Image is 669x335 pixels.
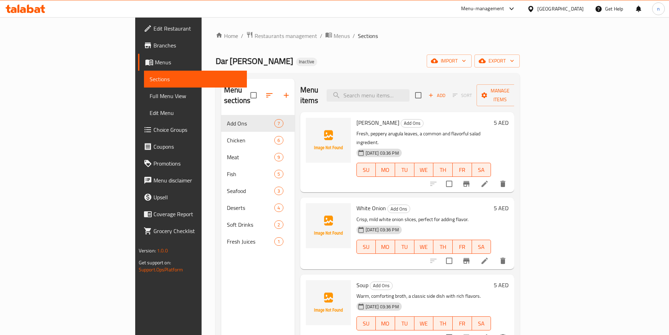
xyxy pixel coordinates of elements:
a: Coverage Report [138,206,247,223]
h2: Menu items [300,85,319,106]
span: TU [398,165,412,175]
span: Select section [411,88,426,103]
div: Deserts4 [221,199,295,216]
button: Branch-specific-item [458,252,475,269]
div: Chicken [227,136,274,144]
button: Manage items [477,84,524,106]
button: SA [472,163,491,177]
span: Get support on: [139,258,171,267]
span: Menus [334,32,350,40]
span: MO [379,165,392,175]
button: SU [356,316,376,330]
span: Version: [139,246,156,255]
button: export [474,54,520,67]
button: FR [453,240,472,254]
span: Soft Drinks [227,220,274,229]
button: TH [433,316,453,330]
a: Edit menu item [480,180,489,188]
span: 9 [275,154,283,161]
span: TH [436,242,450,252]
span: SA [475,318,488,329]
span: SA [475,165,488,175]
span: Add [427,91,446,99]
a: Menu disclaimer [138,172,247,189]
span: Dar [PERSON_NAME] [216,53,293,69]
a: Full Menu View [144,88,247,104]
button: TH [433,163,453,177]
span: 1.0.0 [157,246,168,255]
div: Fresh Juices1 [221,233,295,250]
span: MO [379,242,392,252]
span: import [432,57,466,65]
div: items [274,220,283,229]
span: Coverage Report [153,210,241,218]
span: [DATE] 03:36 PM [363,226,402,233]
li: / [353,32,355,40]
span: Add Ons [401,119,423,127]
span: Add Ons [388,205,410,213]
li: / [320,32,322,40]
h6: 5 AED [494,280,509,290]
img: Jarjeer [306,118,351,163]
span: export [480,57,514,65]
span: SU [360,318,373,329]
span: Select all sections [246,88,261,103]
nav: breadcrumb [216,31,520,40]
button: TU [395,316,414,330]
a: Edit Menu [144,104,247,121]
span: FR [455,318,469,329]
button: FR [453,163,472,177]
span: Soup [356,280,368,290]
span: [DATE] 03:36 PM [363,150,402,156]
a: Menus [325,31,350,40]
div: items [274,136,283,144]
span: WE [417,318,431,329]
span: Edit Restaurant [153,24,241,33]
span: Inactive [296,59,317,65]
span: TH [436,165,450,175]
button: WE [414,163,434,177]
span: Sections [150,75,241,83]
button: Branch-specific-item [458,175,475,192]
div: items [274,119,283,128]
span: Menu disclaimer [153,176,241,185]
span: Fresh Juices [227,237,274,246]
span: WE [417,242,431,252]
h6: 5 AED [494,203,509,213]
input: search [327,89,409,102]
a: Sections [144,71,247,88]
a: Coupons [138,138,247,155]
span: Deserts [227,204,274,212]
span: MO [379,318,392,329]
button: MO [376,163,395,177]
div: Seafood3 [221,182,295,199]
div: Add Ons [370,282,393,290]
a: Edit menu item [480,257,489,265]
button: Add [426,90,448,101]
span: Add Ons [227,119,274,128]
img: Soup [306,280,351,325]
p: Fresh, peppery arugula leaves, a common and flavorful salad ingredient. [356,129,491,147]
span: n [657,5,660,13]
div: Seafood [227,187,274,195]
a: Branches [138,37,247,54]
div: Menu-management [461,5,504,13]
button: import [427,54,472,67]
span: 7 [275,120,283,127]
span: TH [436,318,450,329]
div: Meat9 [221,149,295,166]
span: Meat [227,153,274,161]
span: Coupons [153,142,241,151]
span: Restaurants management [255,32,317,40]
div: items [274,237,283,246]
span: 1 [275,238,283,245]
div: items [274,153,283,161]
div: Soft Drinks2 [221,216,295,233]
span: FR [455,165,469,175]
span: [DATE] 03:36 PM [363,303,402,310]
img: White Onion [306,203,351,248]
div: Add Ons7 [221,115,295,132]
